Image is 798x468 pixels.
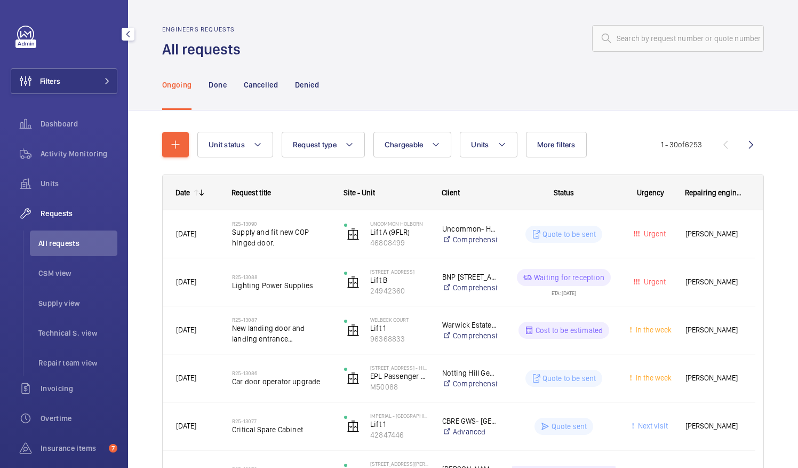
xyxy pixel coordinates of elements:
div: Date [175,188,190,197]
span: Supply and fit new COP hinged door. [232,227,330,248]
a: Comprehensive [442,234,498,245]
p: [STREET_ADDRESS][PERSON_NAME] [370,461,428,467]
span: New landing door and landing entrance adjustments [232,323,330,344]
p: Uncommon Holborn [370,220,428,227]
p: Denied [295,80,319,90]
button: Filters [11,68,117,94]
span: [PERSON_NAME] [685,228,742,240]
button: Units [460,132,517,157]
span: [DATE] [176,422,196,430]
p: Welbeck Court [370,316,428,323]
span: [PERSON_NAME] [685,276,742,288]
span: Urgent [642,277,666,286]
p: M50088 [370,382,428,392]
p: 42847446 [370,430,428,440]
span: [PERSON_NAME] [685,372,742,384]
span: Technical S. view [38,328,117,338]
input: Search by request number or quote number [592,25,764,52]
span: Request title [232,188,271,197]
span: Insurance items [41,443,105,454]
img: elevator.svg [347,228,360,241]
span: Lighting Power Supplies [232,280,330,291]
span: [DATE] [176,277,196,286]
span: Repairing engineer [685,188,743,197]
p: Done [209,80,226,90]
span: 1 - 30 6253 [661,141,702,148]
span: All requests [38,238,117,249]
span: Site - Unit [344,188,375,197]
span: Request type [293,140,337,149]
a: Advanced [442,426,498,437]
span: 7 [109,444,117,453]
h2: Engineers requests [162,26,247,33]
span: Repair team view [38,358,117,368]
h2: R25-13087 [232,316,330,323]
span: Invoicing [41,383,117,394]
p: Lift 1 [370,419,428,430]
button: Request type [282,132,365,157]
p: Warwick Estates- Welbeck Court [442,320,498,330]
span: Urgency [637,188,664,197]
h2: R25-13090 [232,220,330,227]
span: [PERSON_NAME] [685,420,742,432]
span: [DATE] [176,326,196,334]
p: 46808499 [370,237,428,248]
span: Filters [40,76,60,86]
h1: All requests [162,39,247,59]
p: Lift B [370,275,428,285]
button: More filters [526,132,587,157]
p: Quote sent [552,421,587,432]
img: elevator.svg [347,324,360,337]
h2: R25-13086 [232,370,330,376]
span: Unit status [209,140,245,149]
span: Overtime [41,413,117,424]
button: Unit status [197,132,273,157]
p: Quote to be sent [542,229,596,240]
span: Chargeable [385,140,424,149]
span: Car door operator upgrade [232,376,330,387]
img: elevator.svg [347,276,360,289]
p: BNP [STREET_ADDRESS] [442,272,498,282]
a: Comprehensive [442,378,498,389]
p: Cost to be estimated [536,325,603,336]
p: Notting Hill Genesis [442,368,498,378]
span: Requests [41,208,117,219]
p: [STREET_ADDRESS] - High Risk Building [370,364,428,371]
p: Lift 1 [370,323,428,334]
p: Uncommon- Holborn [442,224,498,234]
h2: R25-13088 [232,274,330,280]
p: 96368833 [370,334,428,344]
span: Status [554,188,574,197]
span: [DATE] [176,229,196,238]
span: In the week [634,326,672,334]
span: Next visit [636,422,668,430]
p: Quote to be sent [542,373,596,384]
p: Imperial - [GEOGRAPHIC_DATA] [370,413,428,419]
p: EPL Passenger Lift [370,371,428,382]
span: Client [442,188,460,197]
p: Ongoing [162,80,191,90]
span: Activity Monitoring [41,148,117,159]
span: [PERSON_NAME] [685,324,742,336]
a: Comprehensive [442,282,498,293]
span: More filters [537,140,576,149]
span: Supply view [38,298,117,308]
p: Cancelled [244,80,278,90]
span: Units [41,178,117,189]
img: elevator.svg [347,372,360,385]
span: CSM view [38,268,117,279]
h2: R25-13077 [232,418,330,424]
button: Chargeable [373,132,452,157]
div: ETA: [DATE] [552,286,576,296]
p: Waiting for reception [534,272,604,283]
span: Dashboard [41,118,117,129]
p: 24942360 [370,285,428,296]
p: Lift A (9FLR) [370,227,428,237]
p: [STREET_ADDRESS] [370,268,428,275]
span: In the week [634,374,672,382]
img: elevator.svg [347,420,360,433]
p: CBRE GWS- [GEOGRAPHIC_DATA] ([GEOGRAPHIC_DATA]) [442,416,498,426]
span: [DATE] [176,374,196,382]
span: Urgent [642,229,666,238]
span: Units [471,140,489,149]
